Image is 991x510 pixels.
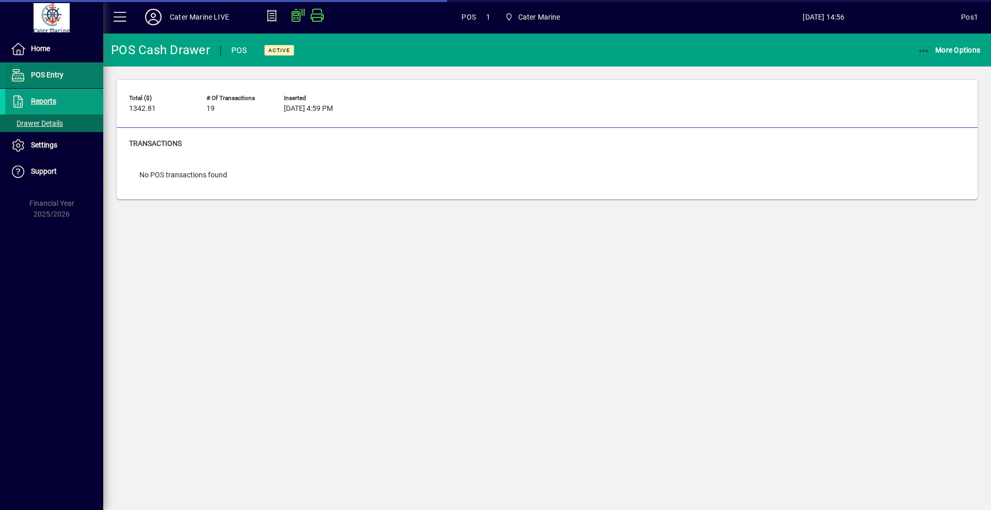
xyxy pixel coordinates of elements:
[5,159,103,185] a: Support
[111,42,210,58] div: POS Cash Drawer
[961,9,978,25] div: Pos1
[686,9,962,25] span: [DATE] 14:56
[170,9,229,25] div: Cater Marine LIVE
[206,105,215,113] span: 19
[918,46,981,54] span: More Options
[501,8,565,26] span: Cater Marine
[231,42,247,59] div: POS
[129,159,237,191] div: No POS transactions found
[10,119,63,127] span: Drawer Details
[31,167,57,175] span: Support
[284,95,346,102] span: Inserted
[461,9,476,25] span: POS
[5,114,103,132] a: Drawer Details
[518,9,561,25] span: Cater Marine
[31,141,57,149] span: Settings
[206,95,268,102] span: # of Transactions
[31,97,56,105] span: Reports
[31,44,50,53] span: Home
[129,95,191,102] span: Total ($)
[284,105,333,113] span: [DATE] 4:59 PM
[5,62,103,88] a: POS Entry
[268,47,290,54] span: Active
[5,133,103,158] a: Settings
[31,71,63,79] span: POS Entry
[137,8,170,26] button: Profile
[915,41,983,59] button: More Options
[5,36,103,62] a: Home
[129,105,156,113] span: 1342.81
[129,139,182,147] span: Transactions
[486,9,490,25] span: 1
